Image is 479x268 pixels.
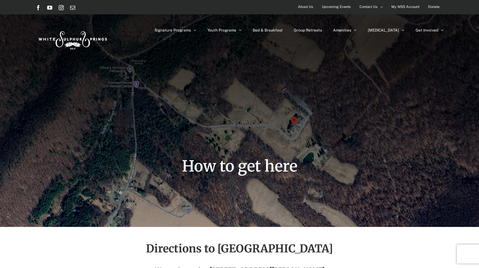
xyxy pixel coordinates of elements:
span: How to get here [182,157,297,176]
span: Contact Us [359,2,378,11]
img: White Sulphur Springs Logo [36,24,109,54]
a: [MEDICAL_DATA] [368,14,404,46]
a: Youth Programs [207,14,242,46]
a: Group Retreats [294,14,322,46]
span: Donate [428,2,439,11]
span: Amenities [333,28,351,32]
a: Instagram [59,5,64,10]
span: Upcoming Events [322,2,351,11]
span: Group Retreats [294,28,322,32]
a: Email [70,5,75,10]
nav: Main Menu [155,14,444,46]
h2: Directions to [GEOGRAPHIC_DATA] [36,243,444,254]
a: Amenities [333,14,357,46]
span: About Us [298,2,313,11]
span: My WSS Account [391,2,419,11]
a: Signature Programs [155,14,196,46]
a: Get Involved [416,14,444,46]
span: Signature Programs [155,28,191,32]
a: Facebook [36,5,41,10]
span: [MEDICAL_DATA] [368,28,399,32]
a: Bed & Breakfast [253,14,283,46]
span: Bed & Breakfast [253,28,283,32]
span: Youth Programs [207,28,236,32]
a: YouTube [47,5,52,10]
span: Get Involved [416,28,438,32]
